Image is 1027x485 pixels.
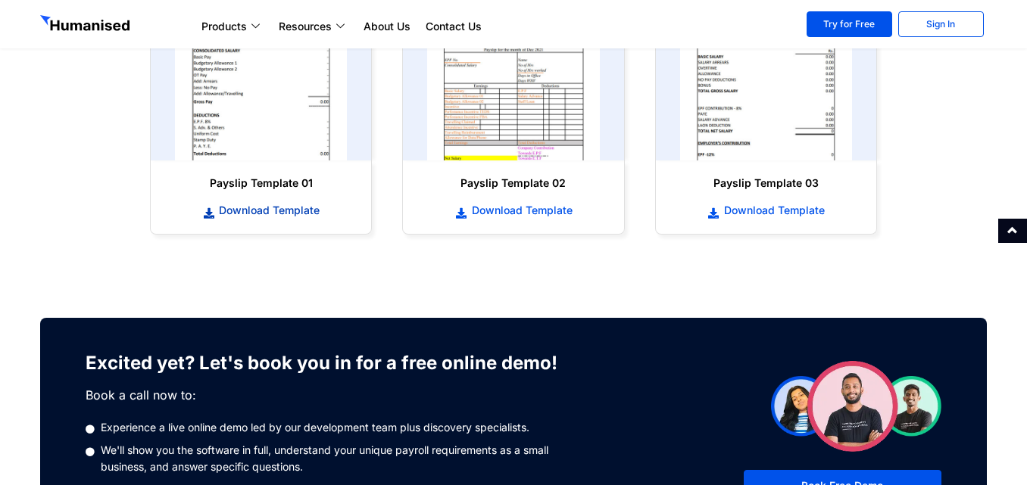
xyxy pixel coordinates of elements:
span: Download Template [215,203,320,218]
span: Experience a live online demo led by our development team plus discovery specialists. [97,419,529,436]
a: Resources [271,17,356,36]
a: Download Template [418,202,608,219]
img: GetHumanised Logo [40,15,133,35]
span: We'll show you the software in full, understand your unique payroll requirements as a small busin... [97,442,582,475]
a: Try for Free [807,11,892,37]
span: Download Template [468,203,573,218]
a: About Us [356,17,418,36]
a: Download Template [166,202,356,219]
a: Products [194,17,271,36]
h6: Payslip Template 01 [166,176,356,191]
a: Contact Us [418,17,489,36]
h6: Payslip Template 02 [418,176,608,191]
h6: Payslip Template 03 [671,176,861,191]
a: Sign In [898,11,984,37]
a: Download Template [671,202,861,219]
p: Book a call now to: [86,386,582,404]
h3: Excited yet? Let's book you in for a free online demo! [86,348,582,378]
span: Download Template [720,203,825,218]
